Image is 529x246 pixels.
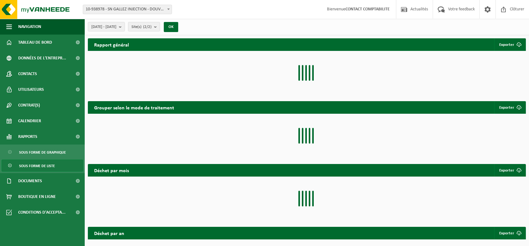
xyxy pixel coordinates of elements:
h2: Rapport général [88,38,135,51]
span: Conditions d'accepta... [18,205,66,220]
button: Exporter [494,38,525,51]
span: 10-938978 - SN GALLEZ INJECTION - DOUVRIN [83,5,172,14]
span: Tableau de bord [18,35,52,50]
span: Documents [18,173,42,189]
span: Contrat(s) [18,97,40,113]
count: (2/2) [143,25,152,29]
span: Contacts [18,66,37,82]
a: Sous forme de liste [2,160,83,172]
a: Sous forme de graphique [2,146,83,158]
span: [DATE] - [DATE] [91,22,116,32]
strong: CONTACT COMPTABILITE [345,7,390,12]
button: OK [164,22,178,32]
span: Données de l'entrepr... [18,50,66,66]
a: Exporter [494,227,525,239]
h2: Déchet par an [88,227,131,239]
button: Site(s)(2/2) [128,22,160,31]
span: Rapports [18,129,37,145]
a: Exporter [494,101,525,114]
span: Sous forme de liste [19,160,55,172]
span: Navigation [18,19,41,35]
span: Site(s) [131,22,152,32]
span: Calendrier [18,113,41,129]
h2: Grouper selon le mode de traitement [88,101,180,113]
span: Boutique en ligne [18,189,56,205]
span: Sous forme de graphique [19,146,66,158]
h2: Déchet par mois [88,164,135,176]
button: [DATE] - [DATE] [88,22,125,31]
span: Utilisateurs [18,82,44,97]
a: Exporter [494,164,525,177]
